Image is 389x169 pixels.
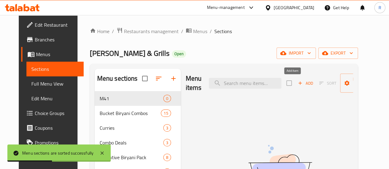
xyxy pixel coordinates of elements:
span: Choice Groups [35,109,79,117]
li: / [181,28,183,35]
span: R [378,4,381,11]
div: M410 [95,91,181,106]
span: 0 [164,96,171,102]
button: Add section [166,71,181,86]
span: Curries [100,124,163,132]
span: Select all sections [138,72,151,85]
span: Edit Menu [31,95,79,102]
a: Branches [21,32,84,47]
div: Menu sections are sorted successfully [22,150,93,156]
span: Open [172,51,186,56]
a: Full Menu View [26,76,84,91]
a: Promotions [21,135,84,150]
span: Restaurants management [124,28,179,35]
a: Edit Menu [26,91,84,106]
a: Menus [186,27,207,35]
div: Menu-management [207,4,245,11]
span: Manage items [345,75,376,91]
div: Bucket Biryani Combos15 [95,106,181,121]
span: import [281,49,311,57]
h2: Menu items [186,74,202,92]
span: Combo Deals [100,139,163,146]
div: Combo Deals3 [95,135,181,150]
span: Add [297,80,314,87]
li: / [112,28,114,35]
button: Manage items [340,74,381,93]
div: Open [172,50,186,58]
span: 15 [161,110,170,116]
span: export [323,49,353,57]
span: 8 [164,155,171,160]
a: Home [90,28,109,35]
a: Restaurants management [117,27,179,35]
a: Coupons [21,121,84,135]
div: items [163,139,171,146]
span: Branches [35,36,79,43]
span: M41 [100,95,163,102]
h2: Menu sections [97,74,138,83]
span: Coupons [35,124,79,132]
span: Bucket Biryani Combos [100,109,161,117]
div: Curries3 [95,121,181,135]
nav: breadcrumb [90,27,358,35]
span: Sections [31,65,79,73]
a: Sections [26,62,84,76]
span: Menus [36,51,79,58]
span: [PERSON_NAME] & Grills [90,46,169,60]
button: import [276,48,316,59]
span: 3 [164,125,171,131]
a: Edit Restaurant [21,17,84,32]
button: export [318,48,358,59]
span: Promotions [35,139,79,146]
a: Menus [21,47,84,62]
span: Executive Biryani Pack [100,154,163,161]
span: Full Menu View [31,80,79,87]
div: items [163,95,171,102]
span: Edit Restaurant [35,21,79,29]
span: Sort sections [151,71,166,86]
span: Select section first [315,79,340,88]
span: 3 [164,140,171,146]
a: Choice Groups [21,106,84,121]
div: Executive Biryani Pack8 [95,150,181,165]
li: / [210,28,212,35]
button: Add [296,79,315,88]
input: search [209,78,281,89]
span: Sections [214,28,232,35]
div: [GEOGRAPHIC_DATA] [274,4,314,11]
span: Menus [193,28,207,35]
